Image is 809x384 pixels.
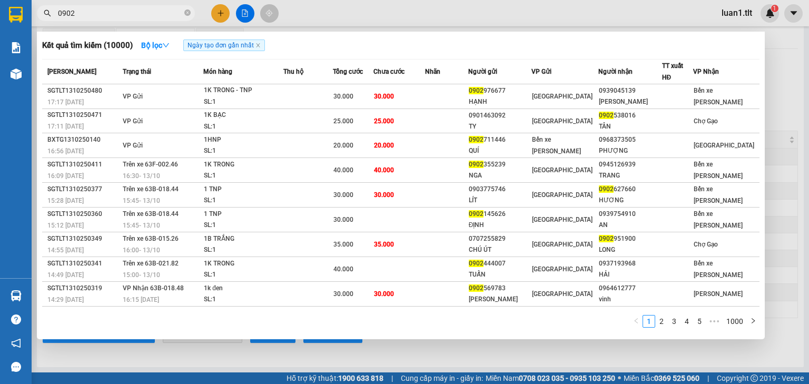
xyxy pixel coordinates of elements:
a: 4 [681,316,693,327]
span: 0902 [469,210,484,218]
span: 16:30 - 13/10 [123,172,160,180]
div: 976677 [469,85,531,96]
div: TRANG [599,170,662,181]
div: 697299 [469,308,531,319]
span: Bến xe [PERSON_NAME] [694,87,743,106]
div: 0707255829 [469,233,531,244]
span: search [44,9,51,17]
span: 30.000 [333,93,353,100]
div: TUẤN [469,269,531,280]
button: right [747,315,759,328]
span: Bến xe [PERSON_NAME] [694,185,743,204]
span: 17:11 [DATE] [47,123,84,130]
li: Next Page [747,315,759,328]
span: Món hàng [203,68,232,75]
li: 3 [668,315,680,328]
span: Người gửi [468,68,497,75]
div: 0945126939 [599,159,662,170]
div: SGTLT1310250319 [47,283,120,294]
div: 569783 [469,283,531,294]
div: LÍT [469,195,531,206]
div: 444007 [469,258,531,269]
div: 1K TRONG [204,258,283,270]
span: 14:49 [DATE] [47,271,84,279]
span: 30.000 [374,93,394,100]
div: vinh [599,294,662,305]
span: 30.000 [333,290,353,298]
span: [GEOGRAPHIC_DATA] [532,241,593,248]
div: 0937193968 [599,258,662,269]
li: 2 [655,315,668,328]
span: VP Gửi [123,142,143,149]
div: 355239 [469,159,531,170]
div: 627660 [599,184,662,195]
span: 0902 [599,112,614,119]
span: Bến xe [PERSON_NAME] [532,136,581,155]
span: left [633,318,639,324]
div: [PERSON_NAME] [599,96,662,107]
span: 16:09 [DATE] [47,172,84,180]
div: 1K TRONG - TNP [204,85,283,96]
a: 3 [668,316,680,327]
strong: Bộ lọc [141,41,170,50]
li: Next 5 Pages [706,315,723,328]
span: 30.000 [374,290,394,298]
div: SL: 1 [204,269,283,281]
span: 20.000 [333,142,353,149]
span: Bến xe [PERSON_NAME] [694,161,743,180]
span: Trên xe 63B-018.44 [123,185,179,193]
span: VP Gửi [123,117,143,125]
span: question-circle [11,314,21,324]
div: 1K BẠC [204,110,283,121]
span: 16:00 - 13/10 [123,247,160,254]
div: SL: 1 [204,145,283,157]
span: Trên xe 63F-002.46 [123,161,178,168]
div: AN [599,220,662,231]
img: warehouse-icon [11,290,22,301]
div: 145626 [469,209,531,220]
span: 0902 [469,284,484,292]
span: [GEOGRAPHIC_DATA] [532,290,593,298]
div: HƯƠNG [599,195,662,206]
span: Trạng thái [123,68,151,75]
div: 1 TNP [204,184,283,195]
div: 0968373505 [599,134,662,145]
span: Bến xe [PERSON_NAME] [694,260,743,279]
div: 1 TNP [204,308,283,319]
span: 14:55 [DATE] [47,247,84,254]
span: [GEOGRAPHIC_DATA] [532,191,593,199]
span: ••• [706,315,723,328]
div: PHƯỢNG [599,145,662,156]
span: [GEOGRAPHIC_DATA] [532,265,593,273]
span: Người nhận [598,68,633,75]
span: 30.000 [333,191,353,199]
a: 2 [656,316,667,327]
div: SGTLT1310250313 [47,308,120,319]
div: ĐỊNH [469,220,531,231]
div: SGTLT1310250471 [47,110,120,121]
span: VP Nhận [693,68,719,75]
span: 40.000 [333,265,353,273]
span: Tổng cước [333,68,363,75]
span: Trên xe 63B-018.44 [123,210,179,218]
span: 0902 [469,260,484,267]
span: 35.000 [333,241,353,248]
span: 0902 [469,161,484,168]
div: HẠNH [469,96,531,107]
div: CHÚ ÚT [469,244,531,255]
h3: Kết quả tìm kiếm ( 10000 ) [42,40,133,51]
div: 711446 [469,134,531,145]
div: 1K TRONG [204,159,283,171]
span: VP Nhận 63B-018.48 [123,284,184,292]
span: 20.000 [374,142,394,149]
span: Thu hộ [283,68,303,75]
span: 40.000 [374,166,394,174]
span: 0902 [469,136,484,143]
span: 15:00 - 13/10 [123,271,160,279]
li: 5 [693,315,706,328]
span: Chợ Gạo [694,117,718,125]
li: 1000 [723,315,747,328]
div: HẢI [599,269,662,280]
div: LONG [599,244,662,255]
input: Tìm tên, số ĐT hoặc mã đơn [58,7,182,19]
